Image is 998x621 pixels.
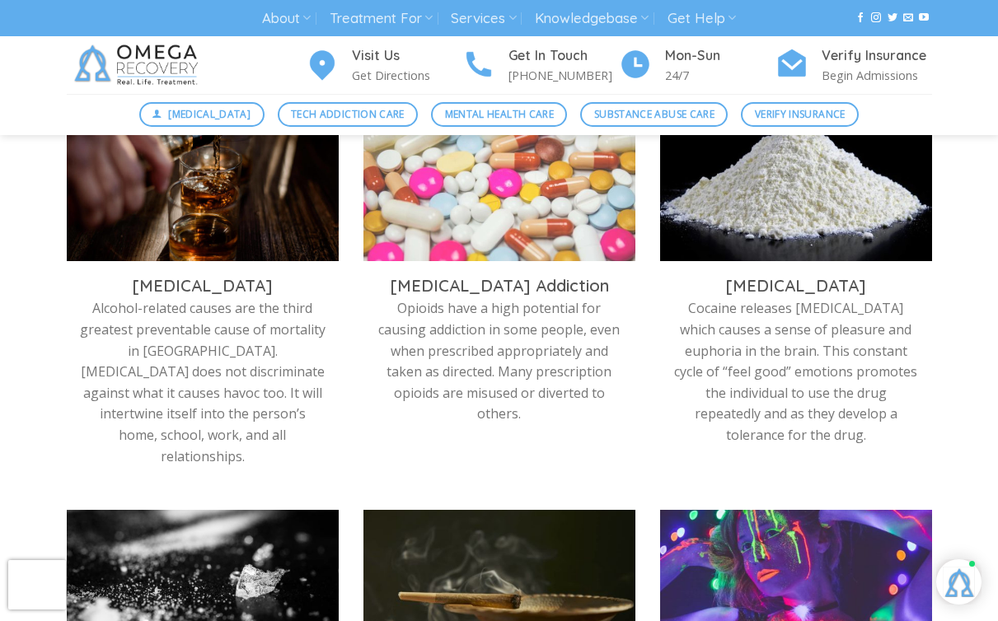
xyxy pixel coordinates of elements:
[431,102,567,127] a: Mental Health Care
[262,3,311,34] a: About
[352,45,462,67] h4: Visit Us
[451,3,516,34] a: Services
[306,45,462,86] a: Visit Us Get Directions
[903,12,913,24] a: Send us an email
[594,106,715,122] span: Substance Abuse Care
[855,12,865,24] a: Follow on Facebook
[462,45,619,86] a: Get In Touch [PHONE_NUMBER]
[665,45,775,67] h4: Mon-Sun
[291,106,405,122] span: Tech Addiction Care
[775,45,932,86] a: Verify Insurance Begin Admissions
[508,45,619,67] h4: Get In Touch
[79,298,326,467] p: Alcohol-related causes are the third greatest preventable cause of mortality in [GEOGRAPHIC_DATA]...
[672,298,920,446] p: Cocaine releases [MEDICAL_DATA] which causes a sense of pleasure and euphoria in the brain. This ...
[79,275,326,296] h3: [MEDICAL_DATA]
[822,66,932,85] p: Begin Admissions
[67,36,211,94] img: Omega Recovery
[888,12,897,24] a: Follow on Twitter
[376,298,623,425] p: Opioids have a high potential for causing addiction in some people, even when prescribed appropri...
[139,102,265,127] a: [MEDICAL_DATA]
[535,3,649,34] a: Knowledgebase
[755,106,846,122] span: Verify Insurance
[672,275,920,296] h3: [MEDICAL_DATA]
[741,102,859,127] a: Verify Insurance
[168,106,251,122] span: [MEDICAL_DATA]
[919,12,929,24] a: Follow on YouTube
[352,66,462,85] p: Get Directions
[665,66,775,85] p: 24/7
[445,106,554,122] span: Mental Health Care
[376,275,623,296] h3: [MEDICAL_DATA] Addiction
[668,3,736,34] a: Get Help
[822,45,932,67] h4: Verify Insurance
[871,12,881,24] a: Follow on Instagram
[278,102,419,127] a: Tech Addiction Care
[508,66,619,85] p: [PHONE_NUMBER]
[580,102,728,127] a: Substance Abuse Care
[330,3,433,34] a: Treatment For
